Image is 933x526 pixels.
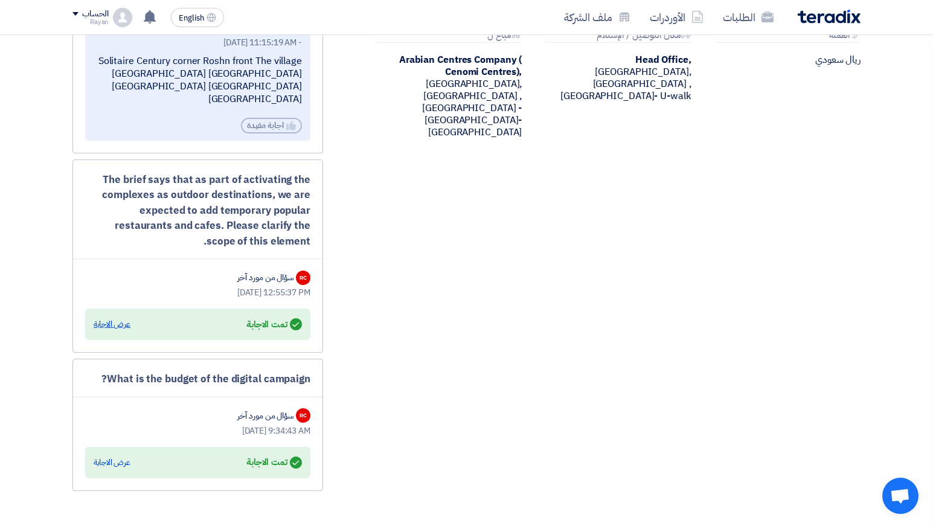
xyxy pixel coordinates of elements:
div: [DATE] 9:34:43 AM [85,425,310,437]
div: عرض الاجابة [94,318,130,330]
img: profile_test.png [113,8,132,27]
div: [DATE] 11:15:19 AM - [94,36,302,49]
div: [DATE] 12:55:37 PM [85,286,310,299]
div: سؤال من مورد آخر [237,271,293,284]
div: ريال سعودي [710,54,861,66]
b: Arabian Centres Company ( Cenomi Centres), [399,53,522,79]
div: The brief says that as part of activating the complexes as outdoor destinations, we are expected ... [85,172,310,249]
div: اجابة مفيدة [241,118,302,133]
div: تمت الاجابة [246,454,302,471]
button: English [171,8,224,27]
div: What is the budget of the digital campaign? [85,371,310,387]
b: Head Office, [635,53,691,67]
div: تمت الاجابة [246,316,302,333]
div: [GEOGRAPHIC_DATA], [GEOGRAPHIC_DATA] ,[GEOGRAPHIC_DATA] - [GEOGRAPHIC_DATA]- [GEOGRAPHIC_DATA] [371,54,522,138]
a: الأوردرات [640,3,713,31]
span: English [179,14,204,22]
div: مكان التوصيل / الإستلام [545,30,691,43]
div: Rayan [72,19,108,25]
div: RC [296,408,310,423]
a: الطلبات [713,3,783,31]
div: Solitaire Century corner Roshn front The village [GEOGRAPHIC_DATA] [GEOGRAPHIC_DATA] [GEOGRAPHIC_... [94,55,302,105]
div: العمله [714,30,861,43]
div: سؤال من مورد آخر [237,409,293,422]
a: ملف الشركة [554,3,640,31]
img: Teradix logo [798,10,861,24]
div: RC [296,271,310,285]
div: عرض الاجابة [94,457,130,469]
div: مباع ل [376,30,522,43]
div: [GEOGRAPHIC_DATA], [GEOGRAPHIC_DATA] ,[GEOGRAPHIC_DATA]- U-walk [540,54,691,102]
a: Open chat [882,478,919,514]
div: الحساب [82,9,108,19]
